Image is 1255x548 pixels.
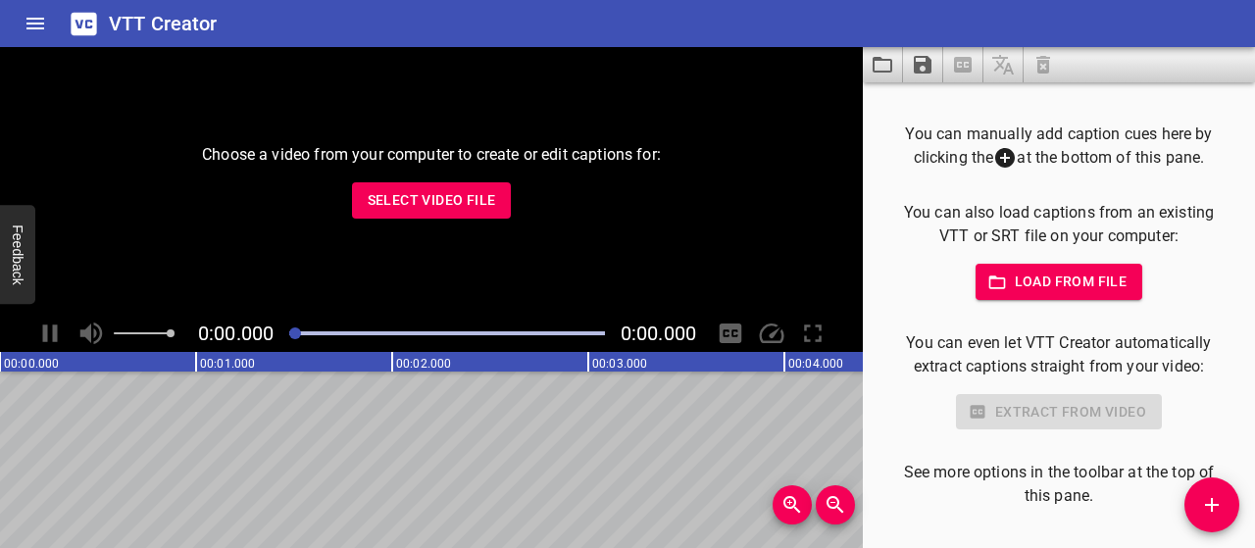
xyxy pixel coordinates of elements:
[983,47,1024,82] span: Add some captions below, then you can translate them.
[352,182,512,219] button: Select Video File
[991,270,1128,294] span: Load from file
[4,357,59,371] text: 00:00.000
[816,485,855,524] button: Zoom Out
[198,322,274,345] span: Current Time
[794,315,831,352] div: Toggle Full Screen
[903,47,943,82] button: Save captions to file
[712,315,749,352] div: Hide/Show Captions
[894,201,1224,248] p: You can also load captions from an existing VTT or SRT file on your computer:
[621,322,696,345] span: Video Duration
[592,357,647,371] text: 00:03.000
[871,53,894,76] svg: Load captions from file
[894,394,1224,430] div: Select a video in the pane to the left to use this feature
[289,331,605,335] div: Play progress
[200,357,255,371] text: 00:01.000
[773,485,812,524] button: Zoom In
[894,331,1224,378] p: You can even let VTT Creator automatically extract captions straight from your video:
[894,461,1224,508] p: See more options in the toolbar at the top of this pane.
[202,143,661,167] p: Choose a video from your computer to create or edit captions for:
[943,47,983,82] span: Select a video in the pane to the left, then you can automatically extract captions.
[788,357,843,371] text: 00:04.000
[894,123,1224,171] p: You can manually add caption cues here by clicking the at the bottom of this pane.
[863,47,903,82] button: Load captions from file
[1184,477,1239,532] button: Add Cue
[396,357,451,371] text: 00:02.000
[976,264,1143,300] button: Load from file
[911,53,934,76] svg: Save captions to file
[368,188,496,213] span: Select Video File
[109,8,218,39] h6: VTT Creator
